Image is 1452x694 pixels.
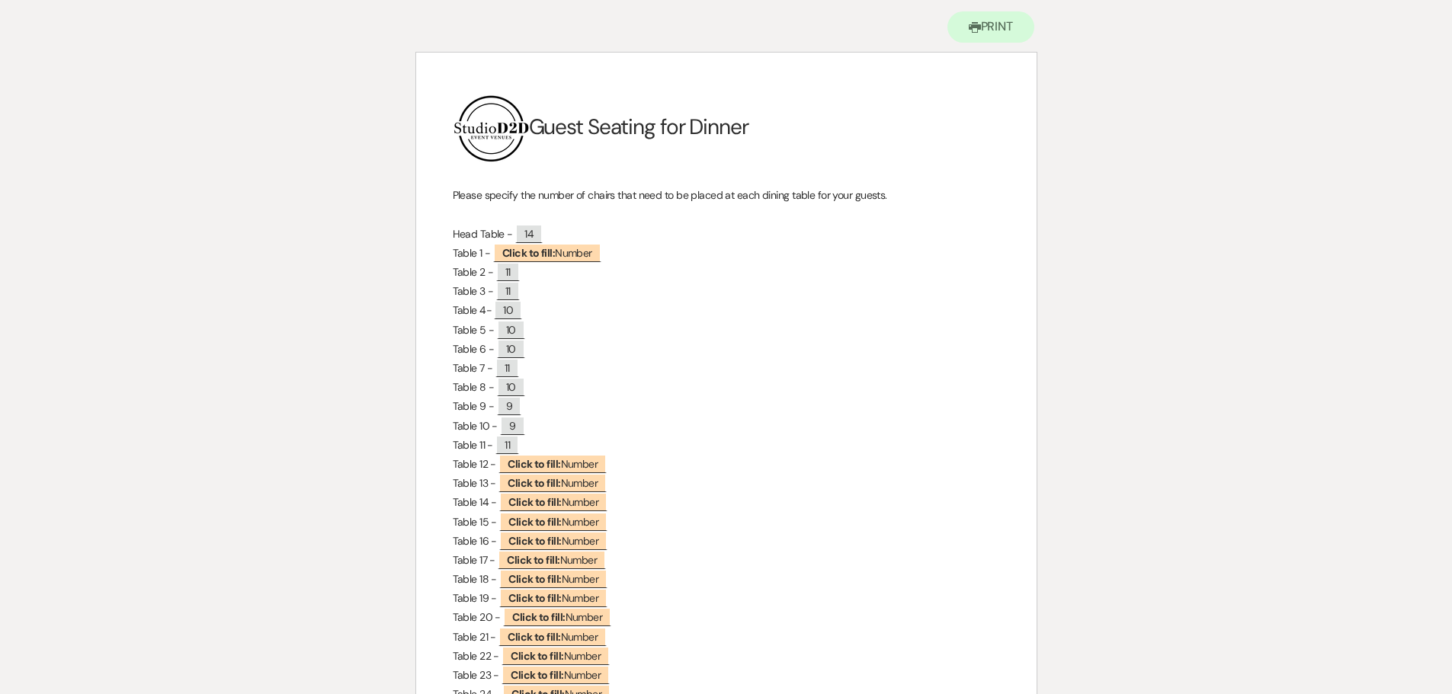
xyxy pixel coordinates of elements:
span: Number [499,531,607,550]
h1: Guest Seating for Dinner [453,91,1000,167]
span: Table 16 - [453,534,497,548]
span: 11 [496,281,520,300]
b: Click to fill: [508,495,561,509]
span: Table 5 - [453,323,495,337]
b: Click to fill: [508,534,561,548]
span: Number [499,588,607,607]
span: Table 21 - [453,630,496,644]
span: Number [499,512,607,531]
b: Click to fill: [502,246,555,260]
b: Click to fill: [511,668,563,682]
span: Table 7 - [453,361,493,375]
span: Number [493,243,601,262]
span: 10 [497,377,525,396]
span: Table 10 - [453,419,498,433]
b: Click to fill: [511,649,563,663]
b: Click to fill: [508,630,560,644]
b: Click to fill: [508,591,561,605]
span: Number [498,454,607,473]
span: Table 17 - [453,553,495,567]
span: 14 [515,224,543,243]
span: Table 19 - [453,591,497,605]
span: Number [502,646,610,665]
span: 11 [495,358,519,377]
span: Number [499,569,607,588]
p: Table 1 - [453,244,1000,263]
span: 10 [497,320,525,339]
p: Please specify the number of chairs that need to be placed at each dining table for your guests. [453,186,1000,205]
span: Table 9 - [453,399,495,413]
span: 9 [497,396,521,415]
span: Table 11 - [453,438,493,452]
span: Number [498,627,607,646]
span: Table 6 - [453,342,495,356]
span: Table 13 - [453,476,496,490]
p: Table 22 - [453,647,1000,666]
span: Table 14 - [453,495,497,509]
p: Head Table - [453,225,1000,244]
span: Number [502,665,610,684]
span: 11 [495,435,519,454]
span: Number [499,492,607,511]
span: Number [498,473,607,492]
span: 10 [497,339,525,358]
button: Print [947,11,1035,43]
b: Click to fill: [507,553,559,567]
span: 10 [494,300,522,319]
p: Table 23 - [453,666,1000,685]
span: Table 8 - [453,380,495,394]
span: Table 12 - [453,457,496,471]
b: Click to fill: [508,457,560,471]
span: Table 18 - [453,572,497,586]
img: Studio D2D Final LogosUPDATE_LogoTag Black (3).png [453,91,529,167]
b: Click to fill: [508,476,560,490]
b: Click to fill: [508,515,561,529]
span: 9 [500,416,524,435]
span: Number [503,607,611,626]
b: Click to fill: [508,572,561,586]
p: Table 3 - [453,282,1000,301]
span: Table 4- [453,303,492,317]
span: Table 2 - [453,265,494,279]
span: Number [498,550,606,569]
p: Table 15 - [453,513,1000,532]
b: Click to fill: [512,610,565,624]
span: 11 [496,262,520,281]
span: Table 20 - [453,610,501,624]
